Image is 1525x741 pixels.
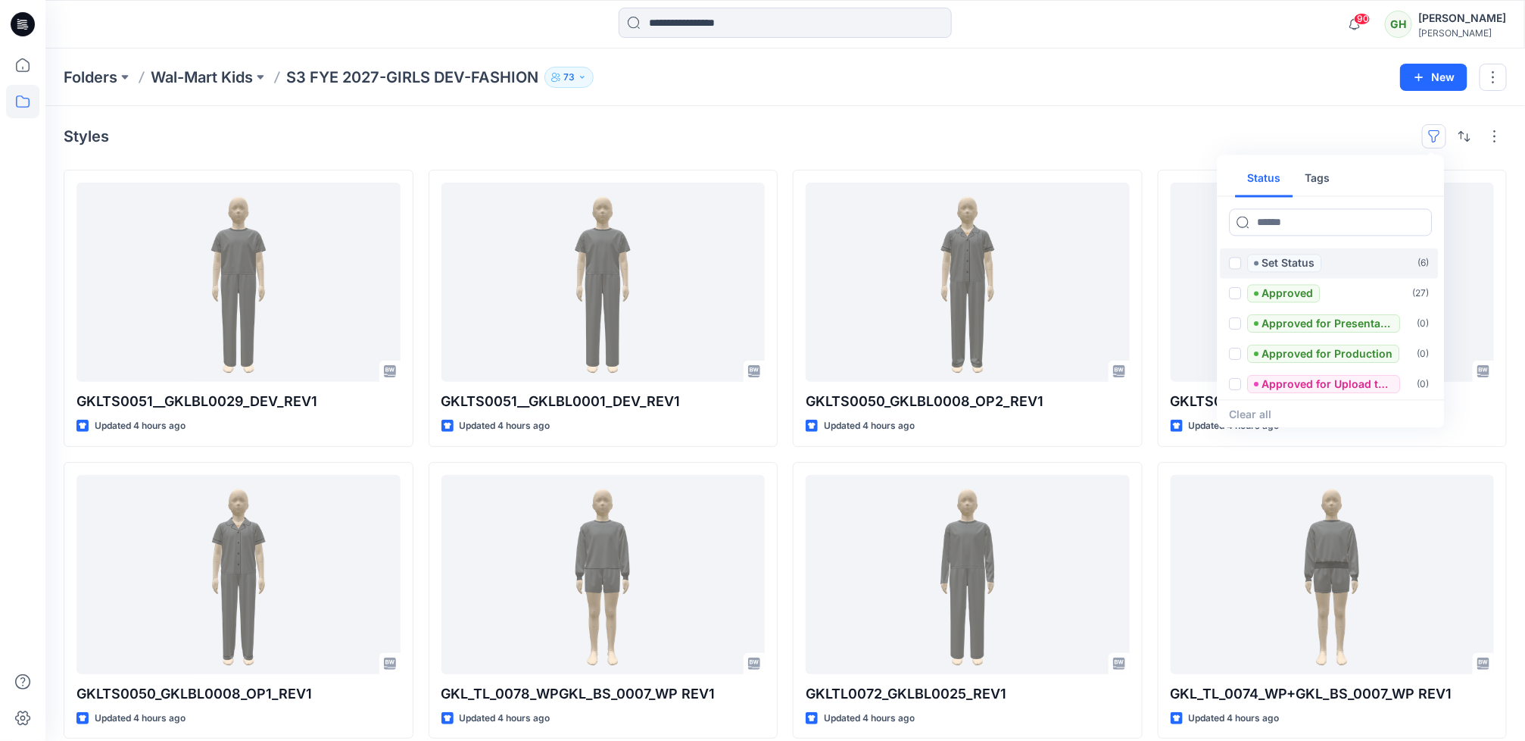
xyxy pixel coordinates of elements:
a: GKLTS0051__GKLBL0029_DEV_REV1 [76,183,401,382]
p: ( 6 ) [1418,255,1430,271]
p: GKL_TL_0078_WPGKL_BS_0007_WP REV1 [441,683,766,705]
span: 90 [1354,13,1371,25]
p: Updated 4 hours ago [824,418,915,434]
p: GKLTS0050_GKLBL0008_OP1_REV1 [76,683,401,705]
p: Approved for Presentation [1262,315,1394,333]
p: Updated 4 hours ago [95,711,186,727]
p: ( 27 ) [1413,286,1430,302]
span: Approved for Production [1248,345,1400,364]
button: Status [1236,161,1293,198]
a: GKLTS0050_GKLBL0008_OP1_REV1 [76,475,401,674]
a: GKL_TL_0074_WP+GKL_BS_0007_WP REV1 [1171,475,1495,674]
p: Approved for Production [1262,345,1393,364]
p: ( 0 ) [1417,346,1430,362]
a: Wal-Mart Kids [151,67,253,88]
div: [PERSON_NAME] [1418,27,1506,39]
p: Updated 4 hours ago [824,711,915,727]
p: Updated 4 hours ago [460,711,550,727]
p: ( 0 ) [1417,377,1430,392]
p: Updated 4 hours ago [95,418,186,434]
button: 73 [544,67,594,88]
span: Set Status [1248,255,1322,273]
p: 73 [563,69,575,86]
p: GKLTS0050_GKLBL0008_OP2_REV1 [806,391,1130,412]
p: GKLTS0051__GKLBL0001_DEV_REV1 [441,391,766,412]
p: ( 0 ) [1417,316,1430,332]
a: GKLTS0051__GKLBL0025_DEV_REV1 [1171,183,1495,382]
p: Updated 4 hours ago [1189,418,1280,434]
h4: Styles [64,127,109,145]
p: GKLTS0051__GKLBL0025_DEV_REV1 [1171,391,1495,412]
p: GKL_TL_0074_WP+GKL_BS_0007_WP REV1 [1171,683,1495,705]
p: Updated 4 hours ago [1189,711,1280,727]
div: [PERSON_NAME] [1418,9,1506,27]
button: New [1400,64,1467,91]
a: GKLTS0051__GKLBL0001_DEV_REV1 [441,183,766,382]
span: Approved for Presentation [1248,315,1401,333]
p: S3 FYE 2027-GIRLS DEV-FASHION [286,67,538,88]
a: Folders [64,67,117,88]
span: Approved for Upload to customer platform [1248,376,1401,394]
div: GH [1385,11,1412,38]
a: GKLTL0072_GKLBL0025_REV1 [806,475,1130,674]
p: Approved [1262,285,1314,303]
p: GKLTS0051__GKLBL0029_DEV_REV1 [76,391,401,412]
a: GKL_TL_0078_WPGKL_BS_0007_WP REV1 [441,475,766,674]
p: GKLTL0072_GKLBL0025_REV1 [806,683,1130,705]
p: Approved for Upload to customer platform [1262,376,1394,394]
button: Tags [1293,161,1343,198]
span: Approved [1248,285,1321,303]
p: Updated 4 hours ago [460,418,550,434]
a: GKLTS0050_GKLBL0008_OP2_REV1 [806,183,1130,382]
p: Set Status [1262,255,1315,273]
